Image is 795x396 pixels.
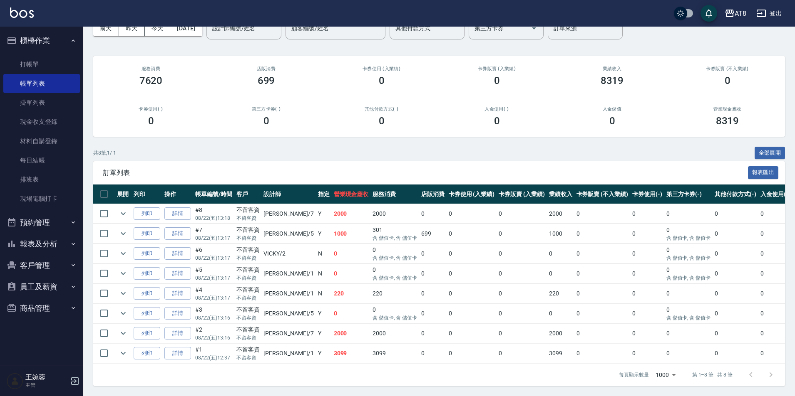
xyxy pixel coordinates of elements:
[332,204,371,224] td: 2000
[758,264,793,283] td: 0
[93,21,119,36] button: 前天
[497,324,547,343] td: 0
[370,244,419,263] td: 0
[332,324,371,343] td: 2000
[447,284,497,303] td: 0
[447,304,497,323] td: 0
[419,344,447,363] td: 0
[494,75,500,86] h3: 0
[497,204,547,224] td: 0
[134,287,160,300] button: 列印
[447,264,497,283] td: 0
[664,324,713,343] td: 0
[236,254,260,262] p: 不留客資
[664,304,713,323] td: 0
[630,344,664,363] td: 0
[630,304,664,323] td: 0
[164,307,191,320] a: 詳情
[332,184,371,204] th: 營業現金應收
[630,224,664,244] td: 0
[574,184,630,204] th: 卡券販賣 (不入業績)
[419,204,447,224] td: 0
[725,75,730,86] h3: 0
[547,204,574,224] td: 2000
[117,307,129,320] button: expand row
[3,255,80,276] button: 客戶管理
[3,151,80,170] a: 每日結帳
[664,204,713,224] td: 0
[419,304,447,323] td: 0
[236,214,260,222] p: 不留客資
[3,233,80,255] button: 報表及分析
[497,244,547,263] td: 0
[195,334,232,342] p: 08/22 (五) 13:16
[652,364,679,386] div: 1000
[164,327,191,340] a: 詳情
[195,274,232,282] p: 08/22 (五) 13:17
[316,344,332,363] td: Y
[134,207,160,220] button: 列印
[419,284,447,303] td: 0
[370,264,419,283] td: 0
[664,224,713,244] td: 0
[601,75,624,86] h3: 8319
[664,244,713,263] td: 0
[316,284,332,303] td: N
[758,204,793,224] td: 0
[449,106,544,112] h2: 入金使用(-)
[117,327,129,339] button: expand row
[236,345,260,354] div: 不留客資
[447,224,497,244] td: 0
[630,204,664,224] td: 0
[193,244,234,263] td: #6
[713,224,758,244] td: 0
[564,106,660,112] h2: 入金儲值
[236,325,260,334] div: 不留客資
[758,184,793,204] th: 入金使用(-)
[419,244,447,263] td: 0
[117,287,129,300] button: expand row
[3,74,80,93] a: 帳單列表
[316,304,332,323] td: Y
[713,304,758,323] td: 0
[236,305,260,314] div: 不留客資
[332,244,371,263] td: 0
[3,112,80,131] a: 現金收支登錄
[630,244,664,263] td: 0
[193,344,234,363] td: #1
[236,246,260,254] div: 不留客資
[664,184,713,204] th: 第三方卡券(-)
[3,189,80,208] a: 現場電腦打卡
[630,324,664,343] td: 0
[373,234,417,242] p: 含 儲值卡, 含 儲值卡
[370,344,419,363] td: 3099
[370,224,419,244] td: 301
[609,115,615,127] h3: 0
[3,93,80,112] a: 掛單列表
[3,132,80,151] a: 材料自購登錄
[25,373,68,381] h5: 王婉蓉
[316,244,332,263] td: N
[419,224,447,244] td: 699
[164,247,191,260] a: 詳情
[758,244,793,263] td: 0
[447,184,497,204] th: 卡券使用 (入業績)
[134,247,160,260] button: 列印
[261,324,316,343] td: [PERSON_NAME] /7
[419,184,447,204] th: 店販消費
[713,344,758,363] td: 0
[332,264,371,283] td: 0
[236,274,260,282] p: 不留客資
[547,244,574,263] td: 0
[236,294,260,302] p: 不留客資
[115,184,132,204] th: 展開
[117,247,129,260] button: expand row
[258,75,275,86] h3: 699
[193,304,234,323] td: #3
[664,284,713,303] td: 0
[332,344,371,363] td: 3099
[117,347,129,359] button: expand row
[316,324,332,343] td: Y
[447,244,497,263] td: 0
[261,344,316,363] td: [PERSON_NAME] /1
